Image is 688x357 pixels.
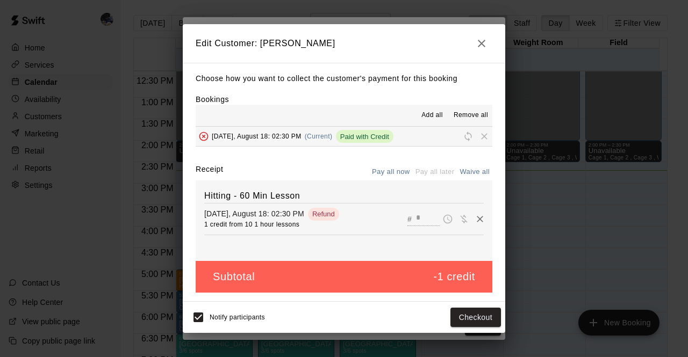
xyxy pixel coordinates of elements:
[460,132,476,140] span: Reschedule
[369,164,413,180] button: Pay all now
[415,107,449,124] button: Add all
[196,95,229,104] label: Bookings
[433,269,475,284] h5: -1 credit
[472,211,488,227] button: Remove
[407,214,412,224] p: #
[204,189,484,203] h6: Hitting - 60 Min Lesson
[204,221,299,228] span: 1 credit from 10 1 hour lessons
[421,110,443,121] span: Add all
[308,210,339,218] span: Refund
[212,133,302,140] span: [DATE], August 18: 02:30 PM
[210,314,265,321] span: Notify participants
[336,133,393,141] span: Paid with Credit
[449,107,492,124] button: Remove all
[204,208,304,219] p: [DATE], August 18: 02:30 PM
[183,24,505,63] h2: Edit Customer: [PERSON_NAME]
[213,269,255,284] h5: Subtotal
[454,110,488,121] span: Remove all
[456,214,472,223] span: Waive payment
[196,132,212,140] span: To be removed
[457,164,492,180] button: Waive all
[450,308,501,327] button: Checkout
[196,164,223,180] label: Receipt
[440,214,456,223] span: Pay later
[196,127,492,147] button: To be removed[DATE], August 18: 02:30 PM(Current)Paid with CreditRescheduleRemove
[196,72,492,85] p: Choose how you want to collect the customer's payment for this booking
[305,133,333,140] span: (Current)
[476,132,492,140] span: Remove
